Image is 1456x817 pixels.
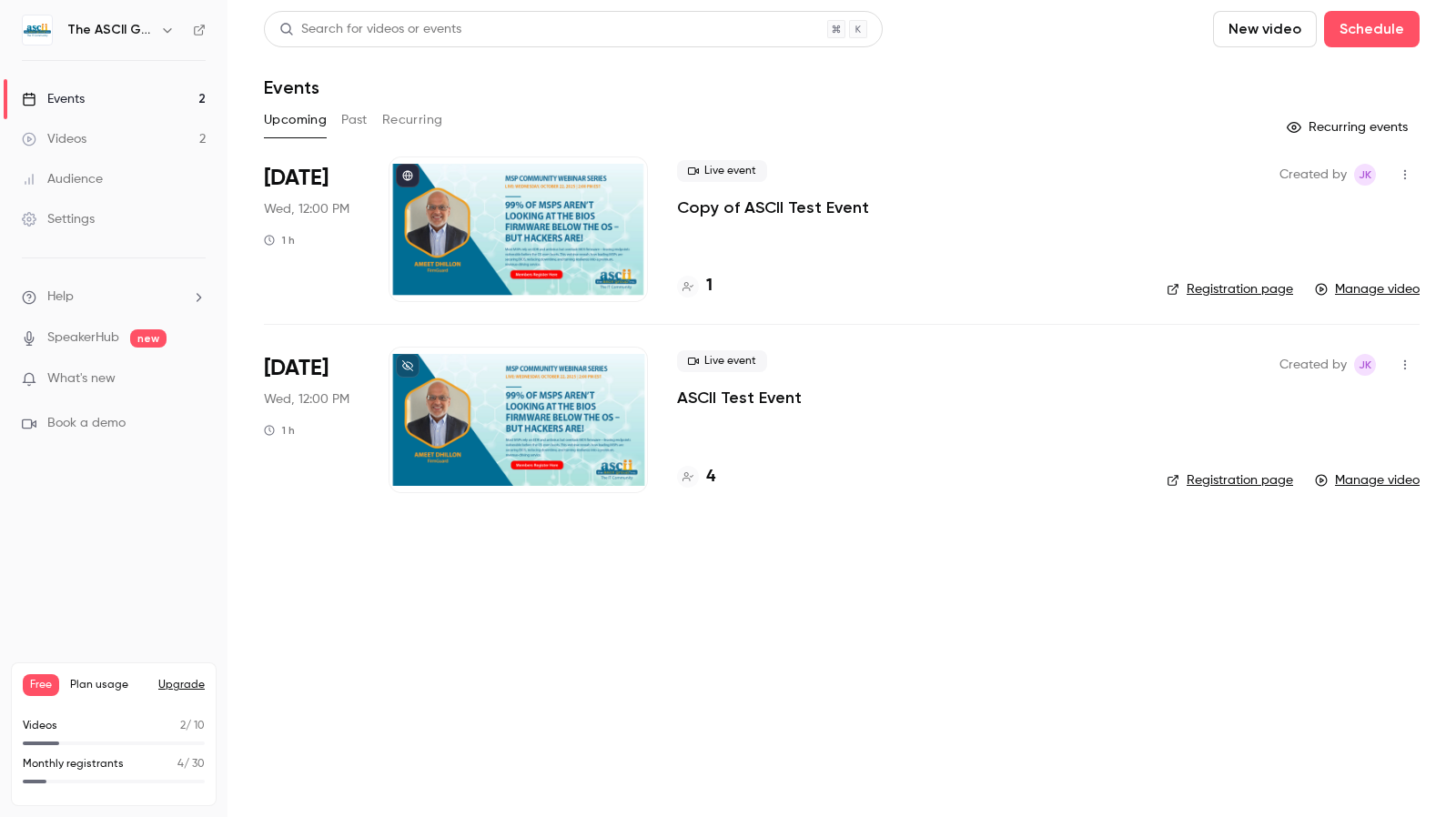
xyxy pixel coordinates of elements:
[1315,471,1420,489] a: Manage video
[264,390,349,408] span: Wed, 12:00 PM
[1354,354,1376,376] span: Jerry Koutavas
[1315,280,1420,298] a: Manage video
[264,76,319,98] h1: Events
[1213,11,1317,47] button: New video
[1167,280,1293,298] a: Registration page
[279,20,461,39] div: Search for videos or events
[382,106,443,135] button: Recurring
[180,718,205,734] p: / 10
[677,387,802,408] a: ASCII Test Event
[264,106,327,135] button: Upcoming
[677,274,713,298] a: 1
[1324,11,1420,47] button: Schedule
[158,678,205,692] button: Upgrade
[23,756,124,772] p: Monthly registrants
[47,328,119,348] a: SpeakerHub
[177,756,205,772] p: / 30
[341,106,368,135] button: Past
[47,369,116,388] span: What's new
[130,329,167,348] span: new
[677,465,715,489] a: 4
[1359,354,1371,376] span: JK
[264,423,295,438] div: 1 h
[1279,354,1347,376] span: Created by
[1167,471,1293,489] a: Registration page
[47,414,126,433] span: Book a demo
[22,210,95,228] div: Settings
[67,21,153,39] h6: The ASCII Group
[23,674,59,696] span: Free
[23,15,52,45] img: The ASCII Group
[1279,113,1420,142] button: Recurring events
[677,160,767,182] span: Live event
[677,350,767,372] span: Live event
[23,718,57,734] p: Videos
[180,721,186,731] span: 2
[47,287,74,307] span: Help
[677,197,869,218] a: Copy of ASCII Test Event
[70,678,147,692] span: Plan usage
[177,759,184,770] span: 4
[22,130,86,148] div: Videos
[22,90,85,108] div: Events
[22,287,206,307] li: help-dropdown-opener
[264,156,359,302] div: Oct 15 Wed, 12:00 PM (America/New York)
[264,354,329,383] span: [DATE]
[264,164,329,193] span: [DATE]
[1354,164,1376,186] span: Jerry Koutavas
[264,233,295,247] div: 1 h
[1279,164,1347,186] span: Created by
[706,274,713,298] h4: 1
[1359,164,1371,186] span: JK
[264,347,359,492] div: Oct 15 Wed, 12:00 PM (America/New York)
[706,465,715,489] h4: 4
[264,200,349,218] span: Wed, 12:00 PM
[22,170,103,188] div: Audience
